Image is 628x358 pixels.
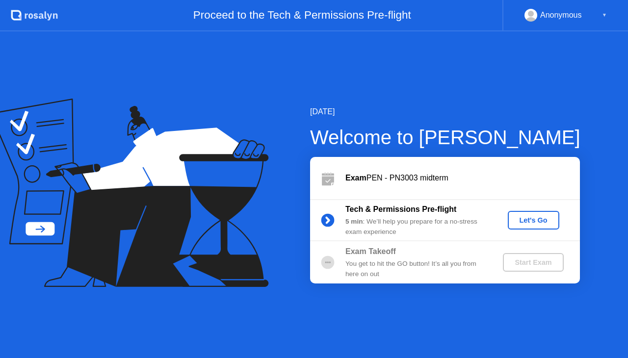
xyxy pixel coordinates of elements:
[345,218,363,225] b: 5 min
[507,258,559,266] div: Start Exam
[310,106,580,118] div: [DATE]
[512,216,555,224] div: Let's Go
[310,123,580,152] div: Welcome to [PERSON_NAME]
[345,259,487,279] div: You get to hit the GO button! It’s all you from here on out
[540,9,582,22] div: Anonymous
[503,253,563,272] button: Start Exam
[602,9,607,22] div: ▼
[345,174,366,182] b: Exam
[345,205,456,213] b: Tech & Permissions Pre-flight
[345,172,580,184] div: PEN - PN3003 midterm
[345,247,396,256] b: Exam Takeoff
[508,211,559,230] button: Let's Go
[345,217,487,237] div: : We’ll help you prepare for a no-stress exam experience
